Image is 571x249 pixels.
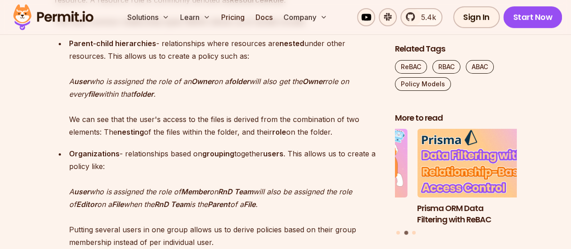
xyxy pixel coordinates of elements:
[208,200,230,209] strong: Parent
[113,77,191,86] em: assigned the role of an
[202,149,234,158] strong: grouping
[417,129,539,198] img: Prisma ORM Data Filtering with ReBAC
[432,60,460,74] a: RBAC
[244,200,255,209] strong: File
[230,200,244,209] em: of a
[395,43,517,55] h2: Related Tags
[112,200,124,209] strong: File
[395,129,517,236] div: Posts
[417,129,539,226] li: 2 of 3
[69,187,74,196] em: A
[396,231,400,235] button: Go to slide 1
[154,200,190,209] strong: RnD Team
[69,149,120,158] strong: Organizations
[191,77,214,86] strong: Owner
[69,147,381,249] p: - relationships based on together . This allows us to create a policy like: Putting several users...
[412,231,416,235] button: Go to slide 3
[214,77,229,86] em: on a
[69,77,349,99] em: role on every
[272,127,286,136] strong: role
[395,113,517,124] h2: More to read
[98,89,133,99] em: within that
[113,187,181,196] em: assigned the role of
[89,187,111,196] em: who is
[117,127,144,136] strong: nesting
[417,129,539,226] a: Prisma ORM Data Filtering with ReBACPrisma ORM Data Filtering with ReBAC
[74,77,89,86] strong: user
[124,8,173,26] button: Solutions
[218,187,253,196] strong: RnD Team
[69,77,74,86] em: A
[181,187,209,196] strong: Member
[176,8,214,26] button: Learn
[302,77,325,86] strong: Owner
[89,77,111,86] em: who is
[395,60,427,74] a: ReBAC
[9,2,97,33] img: Permit logo
[218,8,248,26] a: Pricing
[255,200,258,209] em: .
[133,89,153,99] strong: folder
[69,37,381,138] p: - relationships where resources are under other resources. This allows us to create a policy such...
[404,231,408,235] button: Go to slide 2
[249,77,302,86] em: will also get the
[286,129,408,226] li: 1 of 3
[395,77,451,91] a: Policy Models
[286,203,408,226] h3: Why JWTs Can’t Handle AI Agent Access
[279,39,304,48] strong: nested
[503,6,562,28] a: Start Now
[263,149,283,158] strong: users
[76,200,97,209] strong: Editor
[209,187,218,196] em: on
[153,89,156,99] em: .
[252,8,276,26] a: Docs
[88,89,98,99] strong: file
[97,200,112,209] em: on a
[466,60,494,74] a: ABAC
[190,200,208,209] em: is the
[400,8,442,26] a: 5.4k
[74,187,89,196] strong: user
[416,12,436,23] span: 5.4k
[229,77,249,86] strong: folder
[69,187,352,209] em: will also be assigned the role of
[69,39,156,48] strong: Parent-child hierarchies
[417,203,539,226] h3: Prisma ORM Data Filtering with ReBAC
[280,8,331,26] button: Company
[124,200,154,209] em: when the
[453,6,500,28] a: Sign In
